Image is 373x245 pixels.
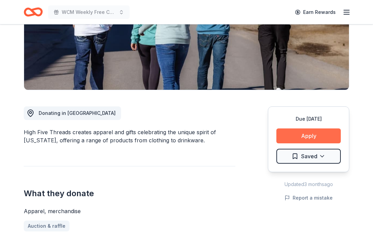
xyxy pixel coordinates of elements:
span: WCM Weekly Free Community Bingo [GEOGRAPHIC_DATA] [US_STATE] [62,8,116,16]
button: Report a mistake [284,194,333,202]
div: Due [DATE] [276,115,341,123]
a: Home [24,4,43,20]
a: Earn Rewards [291,6,340,18]
button: Apply [276,128,341,143]
button: Saved [276,149,341,164]
h2: What they donate [24,188,235,199]
div: High Five Threads creates apparel and gifts celebrating the unique spirit of [US_STATE], offering... [24,128,235,144]
div: Apparel, merchandise [24,207,235,215]
div: Updated 3 months ago [268,180,349,188]
button: WCM Weekly Free Community Bingo [GEOGRAPHIC_DATA] [US_STATE] [48,5,130,19]
a: Auction & raffle [24,221,70,231]
span: Saved [301,152,317,161]
span: Donating in [GEOGRAPHIC_DATA] [39,110,116,116]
